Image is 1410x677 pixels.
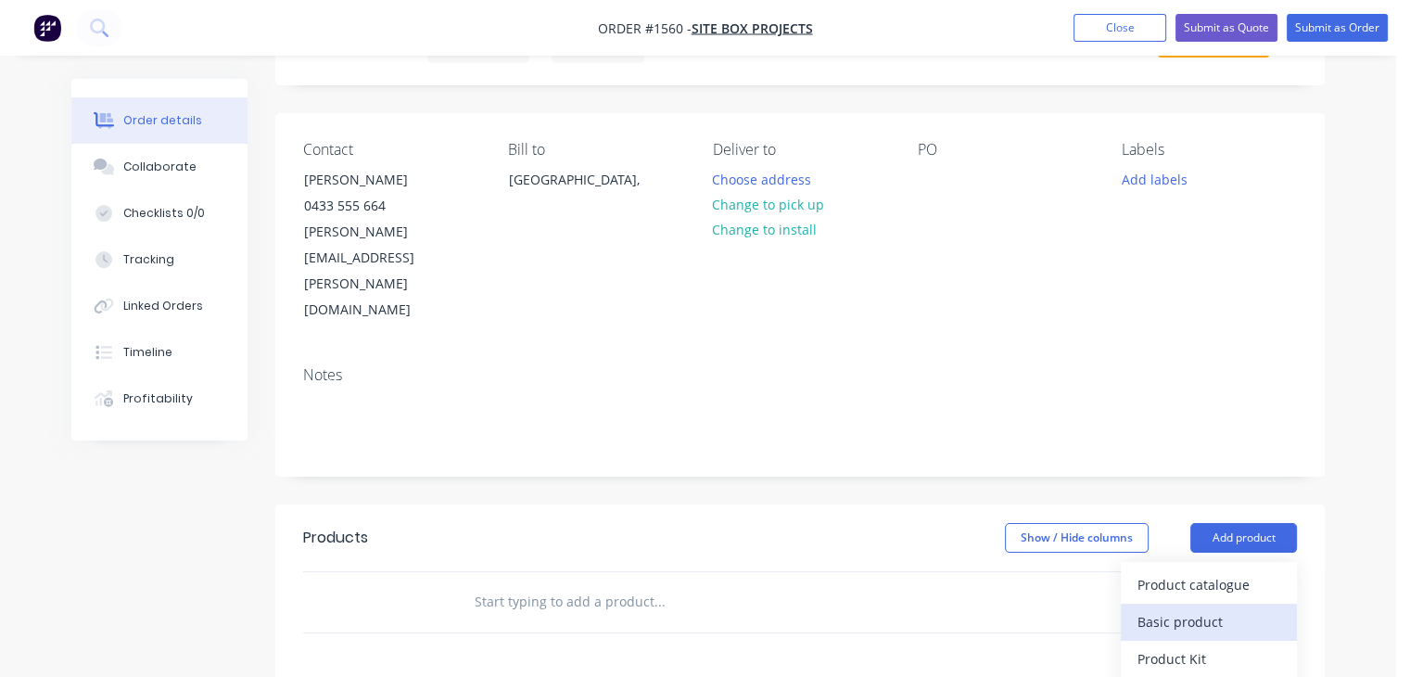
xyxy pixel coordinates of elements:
[71,376,248,422] button: Profitability
[1137,571,1280,598] div: Product catalogue
[917,141,1092,159] div: PO
[1137,608,1280,635] div: Basic product
[288,166,474,324] div: [PERSON_NAME]0433 555 664[PERSON_NAME][EMAIL_ADDRESS][PERSON_NAME][DOMAIN_NAME]
[123,390,193,407] div: Profitability
[303,366,1297,384] div: Notes
[71,97,248,144] button: Order details
[71,144,248,190] button: Collaborate
[123,251,174,268] div: Tracking
[123,159,197,175] div: Collaborate
[509,167,663,193] div: [GEOGRAPHIC_DATA],
[598,19,692,37] span: Order #1560 -
[304,167,458,193] div: [PERSON_NAME]
[123,112,202,129] div: Order details
[1287,14,1388,42] button: Submit as Order
[1175,14,1277,42] button: Submit as Quote
[1137,645,1280,672] div: Product Kit
[692,19,813,37] a: Site Box Projects
[123,298,203,314] div: Linked Orders
[71,190,248,236] button: Checklists 0/0
[33,14,61,42] img: Factory
[702,217,826,242] button: Change to install
[304,219,458,323] div: [PERSON_NAME][EMAIL_ADDRESS][PERSON_NAME][DOMAIN_NAME]
[123,205,205,222] div: Checklists 0/0
[71,283,248,329] button: Linked Orders
[1122,141,1297,159] div: Labels
[508,141,683,159] div: Bill to
[493,166,679,225] div: [GEOGRAPHIC_DATA],
[123,344,172,361] div: Timeline
[1005,523,1149,553] button: Show / Hide columns
[1073,14,1166,42] button: Close
[713,141,888,159] div: Deliver to
[702,166,820,191] button: Choose address
[71,236,248,283] button: Tracking
[1111,166,1197,191] button: Add labels
[702,192,833,217] button: Change to pick up
[303,527,368,549] div: Products
[303,141,478,159] div: Contact
[71,329,248,376] button: Timeline
[1190,523,1297,553] button: Add product
[304,193,458,219] div: 0433 555 664
[474,583,845,620] input: Start typing to add a product...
